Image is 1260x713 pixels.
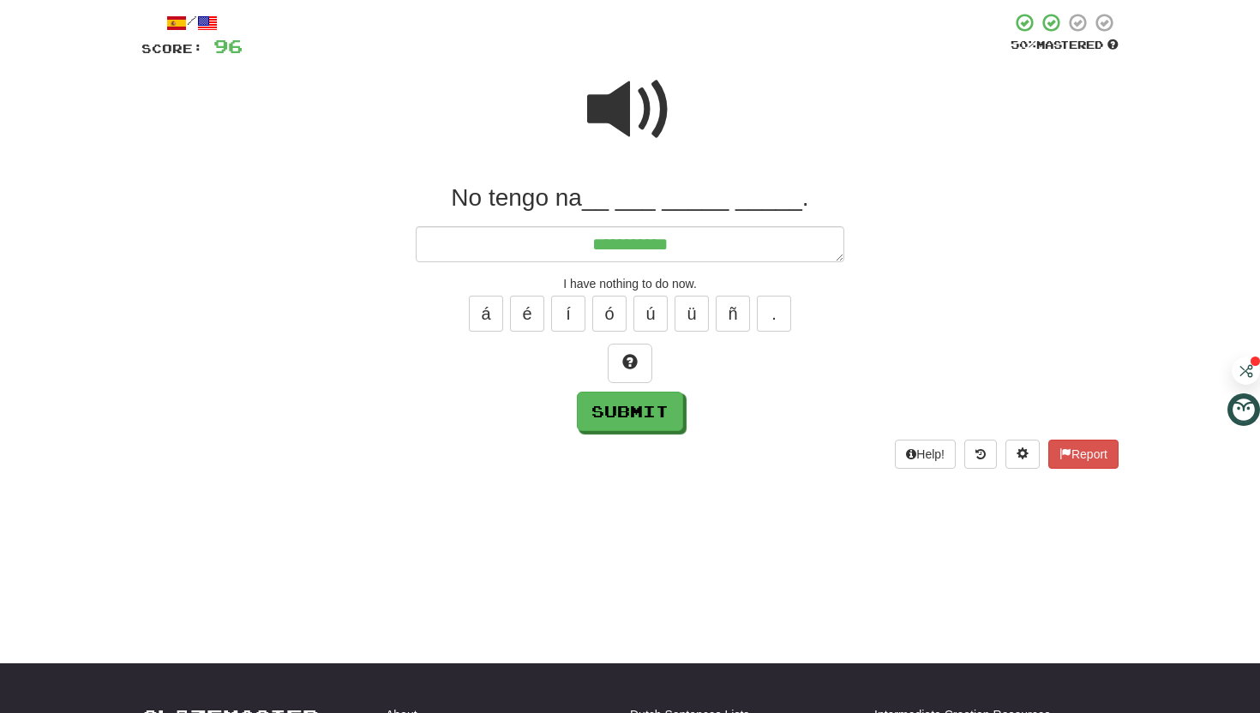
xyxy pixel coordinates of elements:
[675,296,709,332] button: ü
[141,275,1119,292] div: I have nothing to do now.
[141,183,1119,213] div: No tengo na__ ___ _____ _____.
[964,440,997,469] button: Round history (alt+y)
[469,296,503,332] button: á
[213,35,243,57] span: 96
[1048,440,1119,469] button: Report
[510,296,544,332] button: é
[716,296,750,332] button: ñ
[895,440,956,469] button: Help!
[1011,38,1036,51] span: 50 %
[592,296,627,332] button: ó
[757,296,791,332] button: .
[633,296,668,332] button: ú
[141,12,243,33] div: /
[551,296,585,332] button: í
[141,41,203,56] span: Score:
[577,392,683,431] button: Submit
[1011,38,1119,53] div: Mastered
[608,344,652,383] button: Hint!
